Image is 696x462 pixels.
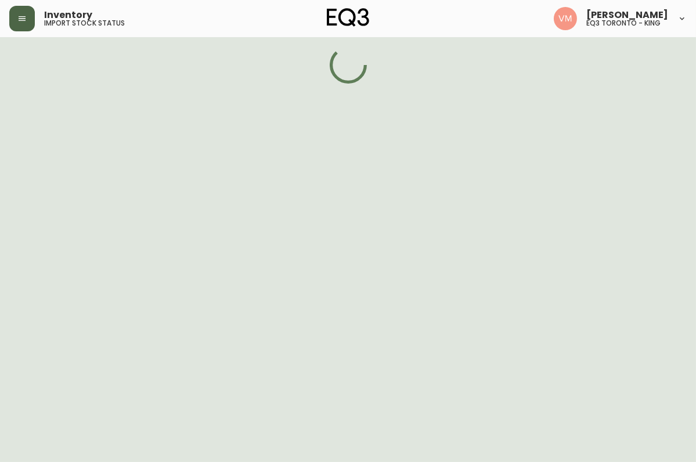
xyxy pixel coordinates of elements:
span: [PERSON_NAME] [586,10,668,20]
h5: import stock status [44,20,125,27]
h5: eq3 toronto - king [586,20,661,27]
img: logo [327,8,370,27]
span: Inventory [44,10,92,20]
img: 0f63483a436850f3a2e29d5ab35f16df [554,7,577,30]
